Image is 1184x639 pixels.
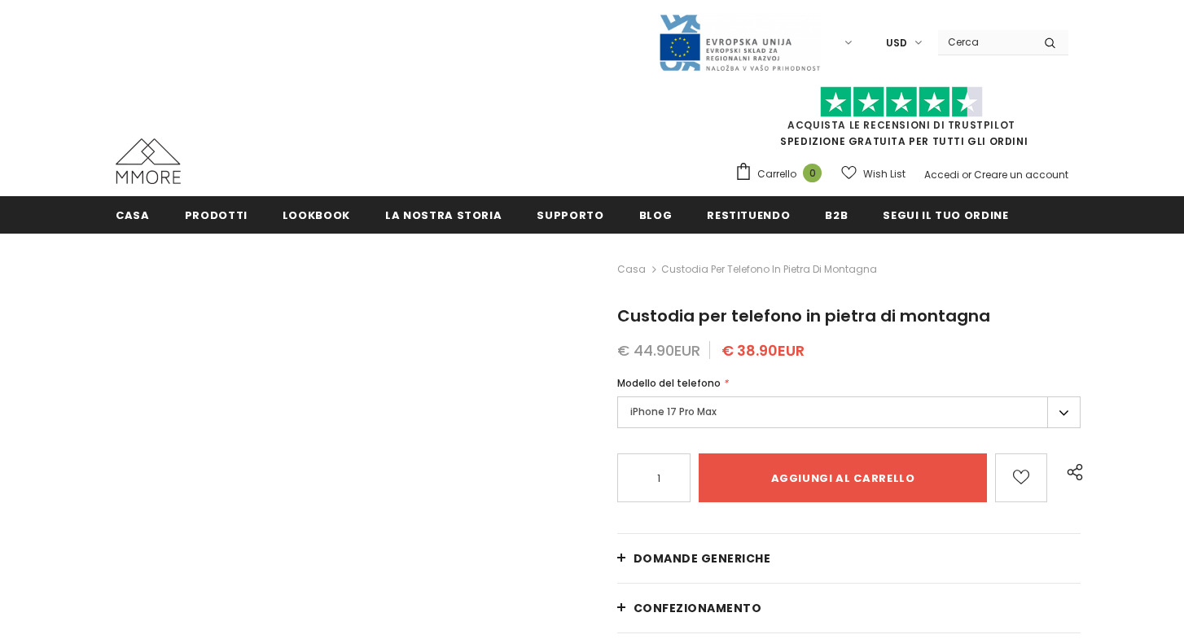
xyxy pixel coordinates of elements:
a: CONFEZIONAMENTO [617,584,1081,632]
a: B2B [825,196,848,233]
a: Creare un account [974,168,1068,182]
span: SPEDIZIONE GRATUITA PER TUTTI GLI ORDINI [735,94,1068,148]
span: Carrello [757,166,796,182]
a: Restituendo [707,196,790,233]
span: B2B [825,208,848,223]
a: Segui il tuo ordine [883,196,1008,233]
a: Javni Razpis [658,35,821,49]
a: Wish List [841,160,906,188]
a: Casa [617,260,646,279]
a: supporto [537,196,603,233]
span: 0 [803,164,822,182]
a: Prodotti [185,196,248,233]
a: Accedi [924,168,959,182]
span: Prodotti [185,208,248,223]
span: Modello del telefono [617,376,721,390]
a: Acquista le recensioni di TrustPilot [787,118,1015,132]
img: Javni Razpis [658,13,821,72]
span: CONFEZIONAMENTO [634,600,762,616]
img: Fidati di Pilot Stars [820,86,983,118]
span: Custodia per telefono in pietra di montagna [617,304,990,327]
span: € 38.90EUR [721,340,805,361]
span: € 44.90EUR [617,340,700,361]
span: Restituendo [707,208,790,223]
label: iPhone 17 Pro Max [617,396,1081,428]
span: or [962,168,971,182]
input: Search Site [938,30,1032,54]
a: Casa [116,196,150,233]
span: Casa [116,208,150,223]
span: Wish List [863,166,906,182]
a: Domande generiche [617,534,1081,583]
span: supporto [537,208,603,223]
span: Domande generiche [634,550,771,567]
input: Aggiungi al carrello [699,453,987,502]
a: Blog [639,196,673,233]
span: La nostra storia [385,208,502,223]
a: Carrello 0 [735,162,830,186]
span: Blog [639,208,673,223]
span: Custodia per telefono in pietra di montagna [661,260,877,279]
span: Lookbook [283,208,350,223]
img: Casi MMORE [116,138,181,184]
span: USD [886,35,907,51]
a: Lookbook [283,196,350,233]
a: La nostra storia [385,196,502,233]
span: Segui il tuo ordine [883,208,1008,223]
